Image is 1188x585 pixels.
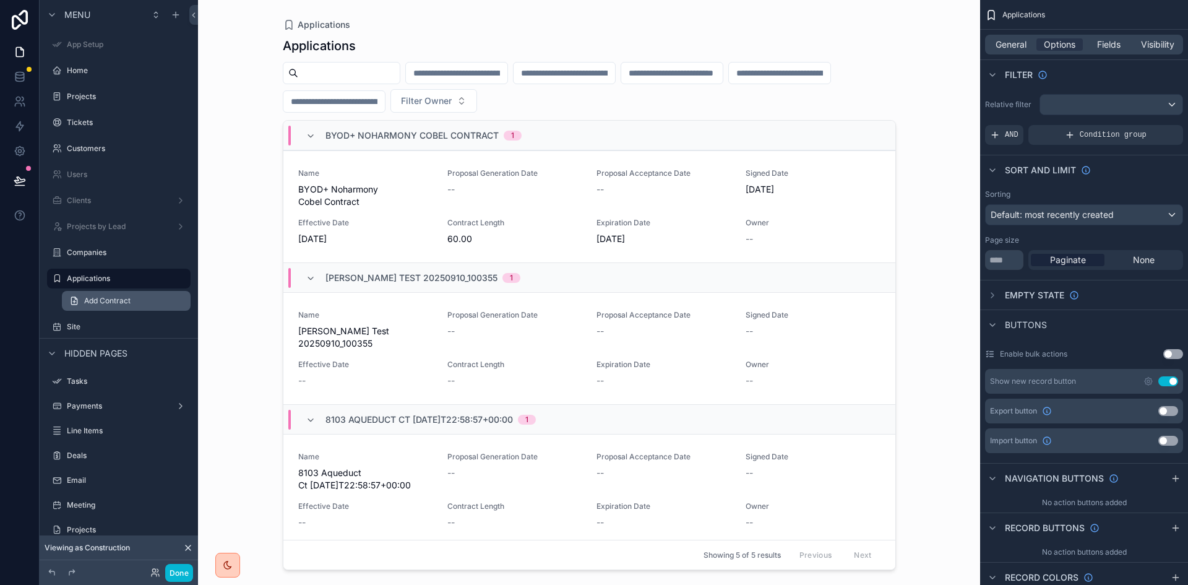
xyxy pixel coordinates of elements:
span: Viewing as Construction [45,543,130,553]
span: Navigation buttons [1005,472,1104,485]
span: Import button [990,436,1037,446]
label: Meeting [67,500,188,510]
a: Tasks [47,371,191,391]
label: Users [67,170,188,180]
label: Payments [67,401,171,411]
span: BYOD+ Noharmony Cobel Contract [325,129,499,142]
label: Projects by Lead [67,222,171,232]
span: 8103 Aqueduct Ct [DATE]T22:58:57+00:00 [325,414,513,426]
span: Hidden pages [64,347,127,360]
a: Site [47,317,191,337]
a: Email [47,470,191,490]
span: Options [1044,38,1075,51]
label: Customers [67,144,188,154]
div: No action buttons added [980,542,1188,562]
label: Page size [985,235,1019,245]
a: Clients [47,191,191,210]
a: Add Contract [62,291,191,311]
a: Customers [47,139,191,158]
a: Deals [47,446,191,466]
span: Condition group [1080,130,1147,140]
a: Projects [47,87,191,106]
a: App Setup [47,35,191,54]
label: Email [67,475,188,485]
div: 1 [510,273,513,283]
span: Export button [990,406,1037,416]
div: No action buttons added [980,493,1188,513]
button: Done [165,564,193,582]
label: Line Items [67,426,188,436]
label: Home [67,66,188,76]
div: 1 [511,131,514,141]
span: Buttons [1005,319,1047,331]
a: Applications [47,269,191,288]
label: Relative filter [985,100,1035,110]
a: Projects by Lead [47,217,191,236]
button: Default: most recently created [985,204,1183,225]
a: Users [47,165,191,184]
label: Site [67,322,188,332]
label: Clients [67,196,171,206]
span: Applications [1002,10,1045,20]
span: Filter [1005,69,1033,81]
a: Home [47,61,191,80]
span: AND [1005,130,1018,140]
label: Applications [67,274,183,284]
span: Record buttons [1005,522,1085,534]
span: None [1133,254,1155,266]
a: Payments [47,396,191,416]
label: Companies [67,248,188,258]
span: General [996,38,1027,51]
label: Projects [67,92,188,102]
a: Meeting [47,495,191,515]
label: Deals [67,451,188,461]
a: Tickets [47,113,191,132]
label: App Setup [67,40,188,50]
span: [PERSON_NAME] Test 20250910_100355 [325,272,497,284]
span: Menu [64,9,90,21]
label: Enable bulk actions [1000,349,1067,359]
label: Tickets [67,118,188,128]
span: Default: most recently created [991,209,1114,220]
a: Line Items [47,421,191,441]
span: Visibility [1141,38,1174,51]
div: 1 [525,415,528,425]
a: Projects [47,520,191,540]
span: Empty state [1005,289,1064,301]
span: Paginate [1050,254,1086,266]
label: Sorting [985,189,1010,199]
label: Tasks [67,376,188,386]
div: Show new record button [990,376,1076,386]
span: Showing 5 of 5 results [704,550,781,560]
span: Fields [1097,38,1121,51]
span: Add Contract [84,296,131,306]
label: Projects [67,525,188,535]
span: Sort And Limit [1005,164,1076,176]
a: Companies [47,243,191,262]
